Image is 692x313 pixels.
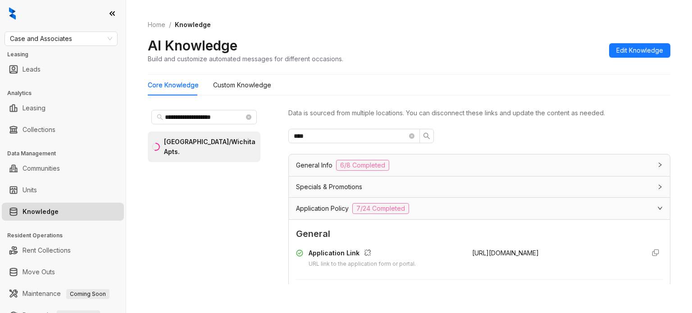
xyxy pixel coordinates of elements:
li: Collections [2,121,124,139]
span: collapsed [657,162,663,168]
div: URL link to the application form or portal. [309,260,416,268]
span: Knowledge [175,21,211,28]
span: Application Policy [296,204,349,213]
h3: Data Management [7,150,126,158]
span: 7/24 Completed [352,203,409,214]
li: Rent Collections [2,241,124,259]
button: Edit Knowledge [609,43,670,58]
div: [GEOGRAPHIC_DATA]/Wichita Apts. [164,137,257,157]
span: General [296,227,663,241]
span: search [423,132,430,140]
h3: Analytics [7,89,126,97]
div: Core Knowledge [148,80,199,90]
span: Specials & Promotions [296,182,362,192]
h3: Resident Operations [7,231,126,240]
div: Application Policy7/24 Completed [289,198,670,219]
span: General Info [296,160,332,170]
span: close-circle [246,114,251,120]
h3: Leasing [7,50,126,59]
a: Rent Collections [23,241,71,259]
img: logo [9,7,16,20]
span: expanded [657,205,663,211]
div: Specials & Promotions [289,177,670,197]
a: Move Outs [23,263,55,281]
h2: AI Knowledge [148,37,237,54]
li: Units [2,181,124,199]
span: Edit Knowledge [616,45,663,55]
a: Leads [23,60,41,78]
div: General Info6/8 Completed [289,154,670,176]
span: [URL][DOMAIN_NAME] [472,249,539,257]
div: Data is sourced from multiple locations. You can disconnect these links and update the content as... [288,108,670,118]
li: / [169,20,171,30]
a: Leasing [23,99,46,117]
li: Leads [2,60,124,78]
span: collapsed [657,184,663,190]
span: Coming Soon [66,289,109,299]
span: search [157,114,163,120]
span: close-circle [409,133,414,139]
span: 6/8 Completed [336,160,389,171]
span: Case and Associates [10,32,112,45]
a: Home [146,20,167,30]
li: Leasing [2,99,124,117]
div: Build and customize automated messages for different occasions. [148,54,343,64]
li: Knowledge [2,203,124,221]
div: Application Link [309,248,416,260]
a: Knowledge [23,203,59,221]
li: Move Outs [2,263,124,281]
a: Communities [23,159,60,177]
a: Units [23,181,37,199]
li: Maintenance [2,285,124,303]
li: Communities [2,159,124,177]
div: Custom Knowledge [213,80,271,90]
a: Collections [23,121,55,139]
